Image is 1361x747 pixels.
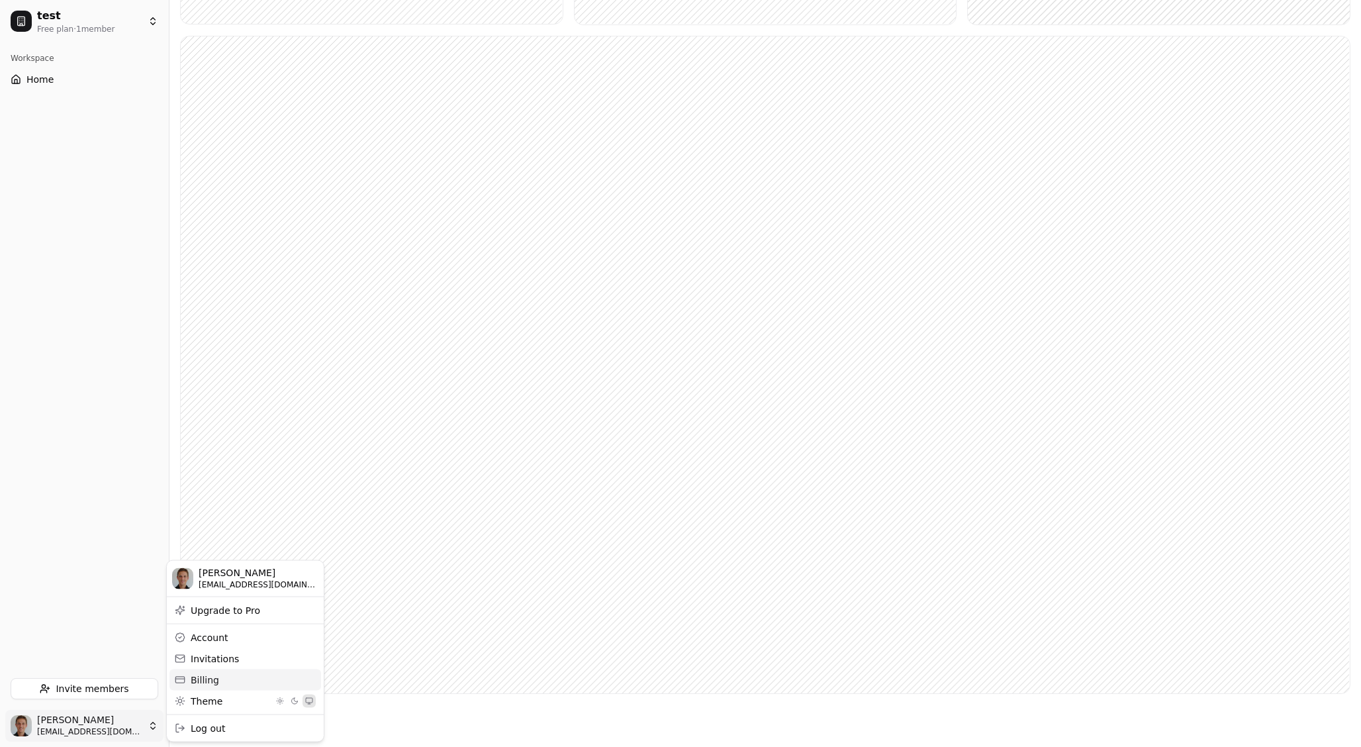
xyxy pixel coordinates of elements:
[199,579,318,589] span: [EMAIL_ADDRESS][DOMAIN_NAME]
[169,626,321,648] div: Account
[169,717,321,738] div: Log out
[169,669,321,690] div: Billing
[303,694,316,707] button: Utiliser les préférences système
[191,694,268,707] span: Theme
[169,599,321,621] div: Upgrade to Pro
[169,648,321,669] div: Invitations
[273,694,287,707] button: Activer le mode clair
[288,694,301,707] button: Activer le mode sombre
[172,568,193,589] img: Maxime Uszpolewicz
[199,568,318,579] span: [PERSON_NAME]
